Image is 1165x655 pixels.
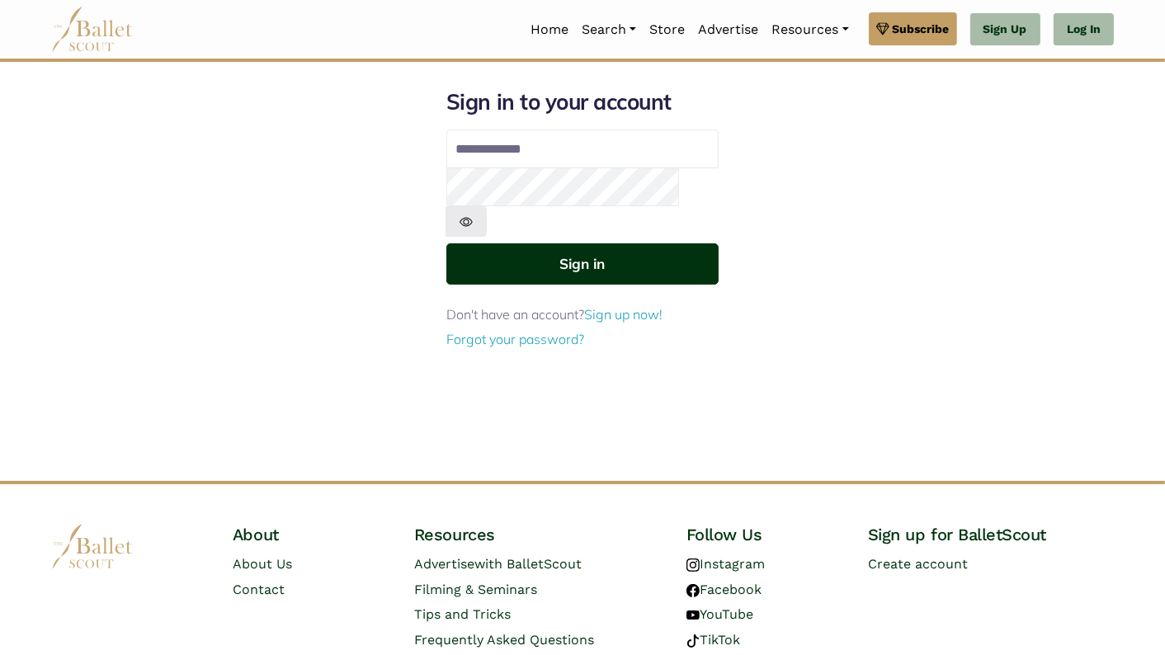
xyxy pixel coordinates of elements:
img: facebook logo [686,584,700,597]
a: TikTok [686,632,740,648]
a: Log In [1054,13,1114,46]
a: Forgot your password? [446,331,584,347]
a: Advertisewith BalletScout [414,556,582,572]
a: Subscribe [869,12,957,45]
span: Subscribe [893,20,950,38]
a: Facebook [686,582,762,597]
a: Create account [868,556,968,572]
a: Contact [233,582,285,597]
h4: Follow Us [686,524,842,545]
a: Tips and Tricks [414,606,511,622]
a: Resources [765,12,855,47]
img: youtube logo [686,609,700,622]
a: Sign up now! [584,306,663,323]
img: gem.svg [876,20,889,38]
a: Advertise [691,12,765,47]
a: Home [524,12,575,47]
a: Sign Up [970,13,1040,46]
img: instagram logo [686,558,700,572]
h4: Sign up for BalletScout [868,524,1114,545]
a: Frequently Asked Questions [414,632,594,648]
button: Sign in [446,243,719,284]
img: tiktok logo [686,634,700,648]
span: with BalletScout [474,556,582,572]
h4: Resources [414,524,660,545]
a: About Us [233,556,292,572]
a: Instagram [686,556,765,572]
a: Filming & Seminars [414,582,537,597]
img: logo [51,524,134,569]
a: Store [643,12,691,47]
a: Search [575,12,643,47]
h4: About [233,524,388,545]
p: Don't have an account? [446,304,719,326]
h1: Sign in to your account [446,88,719,116]
a: YouTube [686,606,753,622]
